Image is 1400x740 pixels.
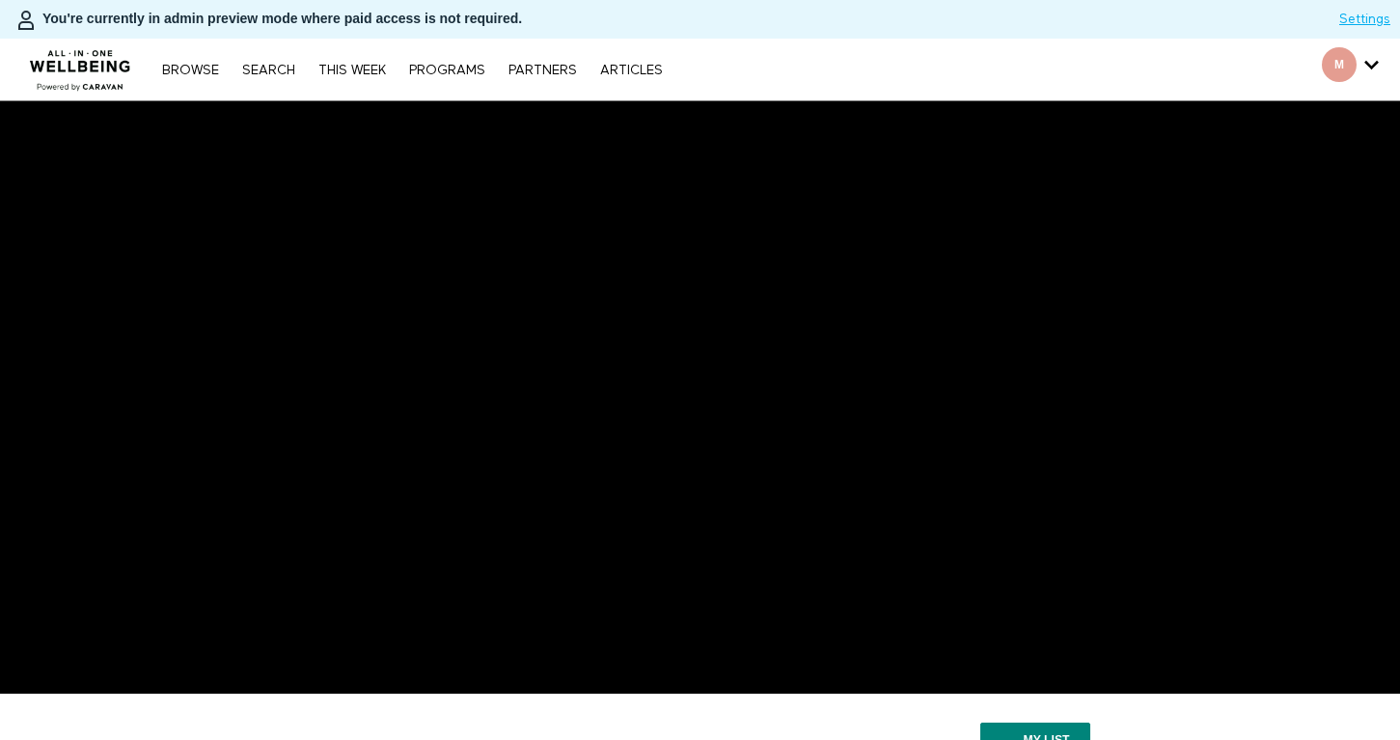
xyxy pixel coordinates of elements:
[399,64,495,77] a: PROGRAMS
[309,64,396,77] a: THIS WEEK
[14,9,38,32] img: person-bdfc0eaa9744423c596e6e1c01710c89950b1dff7c83b5d61d716cfd8139584f.svg
[1339,10,1390,29] a: Settings
[1307,39,1393,100] div: Secondary
[233,64,305,77] a: Search
[22,36,139,94] img: CARAVAN
[152,60,672,79] nav: Primary
[152,64,229,77] a: Browse
[590,64,673,77] a: ARTICLES
[499,64,587,77] a: PARTNERS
